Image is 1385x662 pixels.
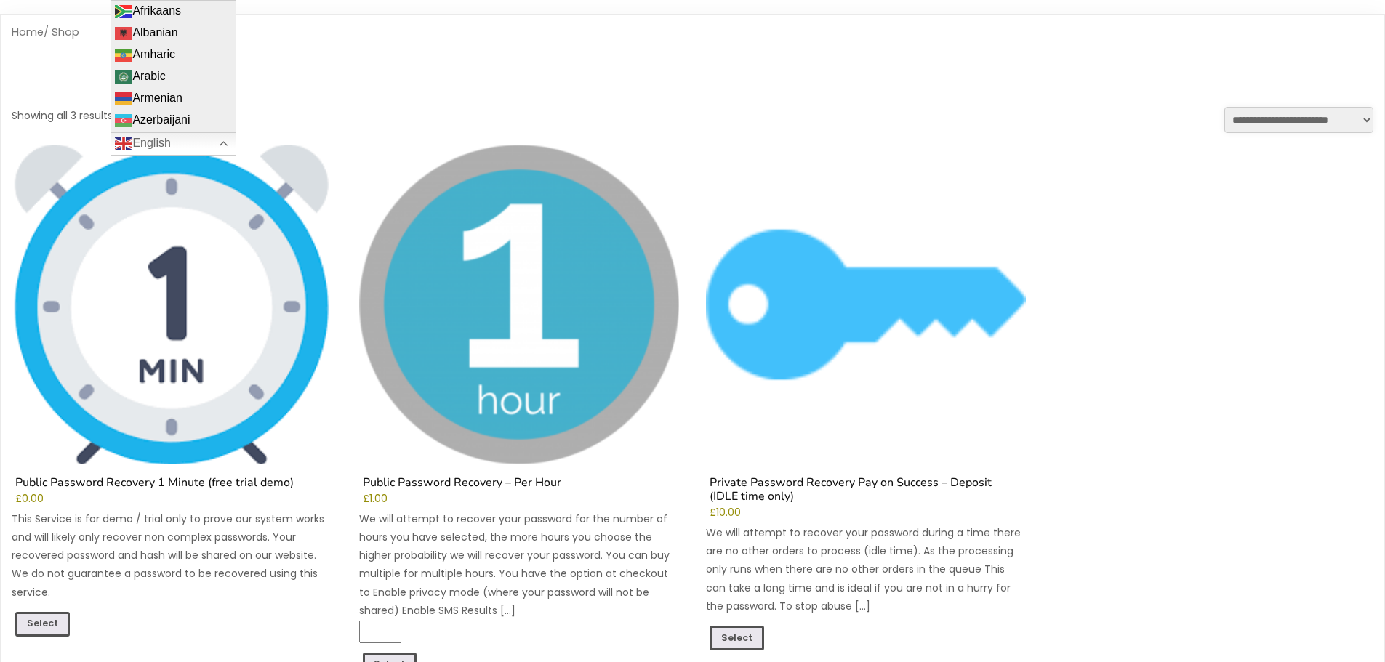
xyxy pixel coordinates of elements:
bdi: 0.00 [15,492,44,506]
p: This Service is for demo / trial only to prove our system works and will likely only recover non ... [12,510,332,602]
h2: Private Password Recovery Pay on Success – Deposit (IDLE time only) [706,476,1026,507]
a: Amharic [111,44,236,66]
h2: Public Password Recovery – Per Hour [359,476,679,493]
p: We will attempt to recover your password during a time there are no other orders to process (idle... [706,524,1026,615]
img: en [115,135,132,153]
a: Add to cart: “Private Password Recovery Pay on Success - Deposit (IDLE time only)” [710,626,764,651]
span: £ [710,506,716,520]
p: Showing all 3 results [12,107,113,125]
p: We will attempt to recover your password for the number of hours you have selected, the more hour... [359,510,679,620]
a: Private Password Recovery Pay on Success – Deposit (IDLE time only) [706,145,1026,508]
img: Public Password Recovery - Per Hour [359,145,679,464]
input: Product quantity [359,621,401,643]
nav: Breadcrumb [12,25,1373,39]
img: az [115,112,132,129]
a: Afrikaans [111,1,236,23]
span: £ [363,492,369,506]
a: Basque [111,132,236,153]
a: Home [12,25,44,39]
a: Arabic [111,66,236,88]
img: sq [115,25,132,42]
bdi: 10.00 [710,506,741,520]
img: af [115,3,132,20]
a: Public Password Recovery 1 Minute (free trial demo) [12,145,332,493]
a: English [111,132,236,156]
a: Armenian [111,88,236,110]
img: am [115,47,132,64]
span: £ [15,492,22,506]
h1: Shop [12,50,1373,107]
img: hy [115,90,132,108]
img: Private Password Recovery Pay on Success - Deposit (IDLE time only) [706,145,1026,464]
h2: Public Password Recovery 1 Minute (free trial demo) [12,476,332,493]
select: Shop order [1224,107,1373,133]
img: ar [115,68,132,86]
bdi: 1.00 [363,492,388,506]
img: Public Password Recovery 1 Minute (free trial demo) [12,145,332,464]
a: Public Password Recovery – Per Hour [359,145,679,493]
a: Albanian [111,23,236,44]
a: Read more about “Public Password Recovery 1 Minute (free trial demo)” [15,612,70,637]
a: Azerbaijani [111,110,236,132]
